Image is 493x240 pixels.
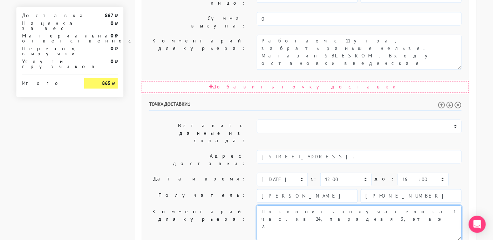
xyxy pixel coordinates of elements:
strong: 0 [111,33,113,39]
label: Комментарий для курьера: [144,35,251,70]
div: Итого [22,78,73,86]
h6: Точка доставки [149,102,462,111]
div: Перевод выручки [17,46,79,56]
input: Имя [257,189,358,203]
div: Наценка за вес [17,21,79,31]
div: Услуги грузчиков [17,59,79,69]
div: Добавить точку доставки [142,81,469,93]
label: до: [375,173,395,185]
input: Телефон [361,189,462,203]
label: Адрес доставки: [144,150,251,170]
strong: 867 [105,12,113,19]
span: 1 [188,101,190,108]
label: Вставить данные из склада: [144,120,251,147]
strong: 865 [102,80,111,87]
div: Open Intercom Messenger [469,216,486,233]
label: Получатель: [144,189,251,203]
label: Сумма выкупа: [144,12,251,32]
strong: 0 [111,20,113,26]
div: Доставка [17,13,79,18]
label: Дата и время: [144,173,251,187]
label: c: [311,173,317,185]
strong: 0 [111,58,113,65]
strong: 0 [111,46,113,52]
div: Материальная ответственность [17,34,79,44]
